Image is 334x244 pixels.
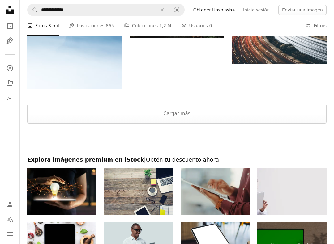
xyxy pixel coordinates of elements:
[4,92,16,104] a: Historial de descargas
[28,4,38,16] button: Buscar en Unsplash
[156,4,169,16] button: Borrar
[4,198,16,211] a: Iniciar sesión / Registrarse
[144,157,219,163] span: | Obtén tu descuento ahora
[181,169,250,215] img: Primer plano del hombre, la tableta y las manos en la oficina para la productividad, la planifica...
[4,20,16,32] a: Fotos
[4,228,16,240] button: Menú
[181,16,212,36] a: Usuarios 0
[27,156,327,164] h2: Explora imágenes premium en iStock
[257,169,327,215] img: Mujer de negocios africana positiva usando tableta digital
[27,104,327,124] button: Cargar más
[104,169,173,215] img: Tecnología y café en una mesa de madera.
[4,213,16,225] button: Idioma
[190,5,239,15] a: Obtener Unsplash+
[278,5,327,15] button: Enviar una imagen
[124,16,171,36] a: Colecciones 1,2 M
[4,35,16,47] a: Ilustraciones
[239,5,273,15] a: Inicia sesión
[306,16,327,36] button: Filtros
[106,23,114,29] span: 865
[159,23,171,29] span: 1,2 M
[69,16,114,36] a: Ilustraciones 865
[4,62,16,74] a: Explorar
[27,4,185,16] form: Encuentra imágenes en todo el sitio
[4,77,16,89] a: Colecciones
[27,169,96,215] img: Resumen. Innovación. Manos sosteniendo el tablet con bombilla futuras tecnologías y conexión de r...
[4,4,16,17] a: Inicio — Unsplash
[169,4,184,16] button: Búsqueda visual
[209,23,212,29] span: 0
